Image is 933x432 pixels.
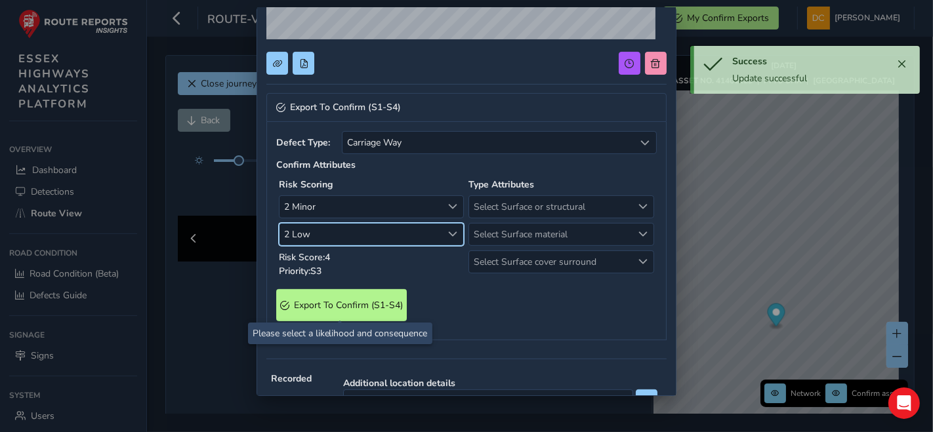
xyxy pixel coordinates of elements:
div: Consequence [442,196,464,218]
div: Select Surface cover surround [632,251,653,273]
span: Select Surface or structural [469,196,632,218]
div: Update successful [732,72,892,85]
div: Collapse [266,122,667,340]
span: 2 Low [280,224,442,245]
span: Success [732,55,767,68]
div: Select Surface material [632,224,653,245]
span: 2 Minor [280,196,442,218]
div: Likelihood [442,224,464,245]
span: Export To Confirm (S1-S4) [290,103,401,112]
p: Risk Score: 4 [279,250,465,264]
strong: Confirm Attributes [276,159,356,171]
div: Open Intercom Messenger [888,387,920,419]
span: Carriage Way [342,132,634,153]
p: Priority: S3 [279,264,465,278]
span: Select Surface material [469,224,632,245]
strong: Additional location details [343,377,657,389]
strong: Type Attributes [468,178,534,191]
span: Select Surface cover surround [469,251,632,273]
strong: Defect Type: [276,136,337,149]
button: Close [892,55,911,73]
div: Select Surface or structural [632,196,653,218]
span: [DATE] 10:08 [271,395,325,407]
strong: Risk Scoring [279,178,333,191]
span: Export To Confirm (S1-S4) [294,299,403,311]
strong: Recorded [271,372,325,385]
button: Export To Confirm (S1-S4) [276,289,407,321]
div: Select a type [634,132,656,153]
a: Collapse [266,93,667,122]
